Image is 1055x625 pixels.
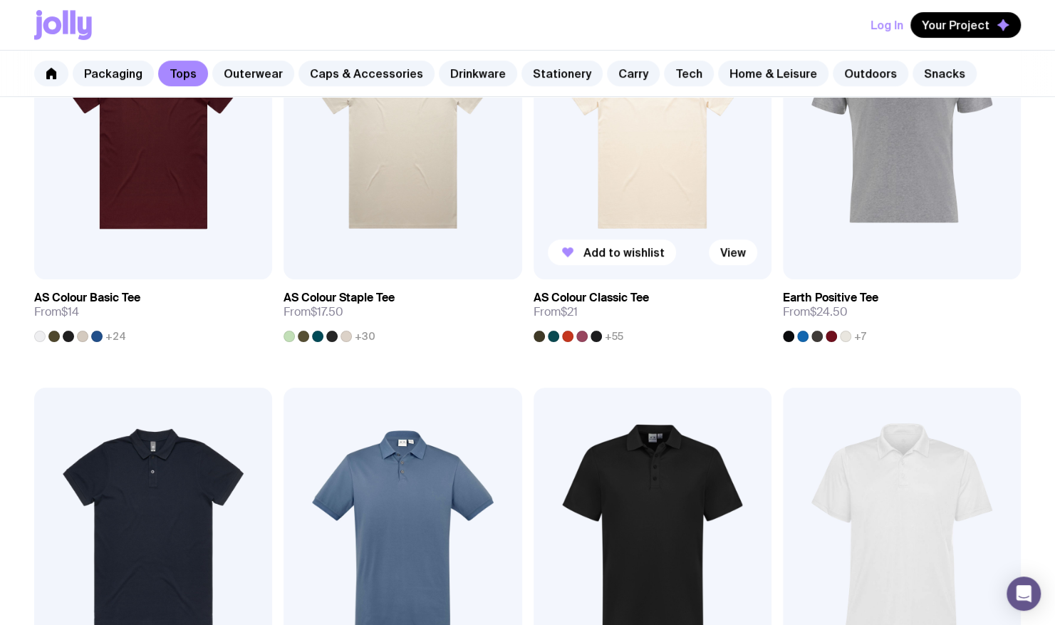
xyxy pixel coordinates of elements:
button: Your Project [910,12,1021,38]
a: AS Colour Basic TeeFrom$14+24 [34,279,272,342]
a: Outdoors [833,61,908,86]
a: Packaging [73,61,154,86]
span: +55 [605,331,623,342]
span: $24.50 [810,304,848,319]
span: From [534,305,578,319]
a: Home & Leisure [718,61,828,86]
a: AS Colour Staple TeeFrom$17.50+30 [284,279,521,342]
span: $14 [61,304,79,319]
span: +7 [854,331,866,342]
span: $17.50 [311,304,343,319]
span: From [34,305,79,319]
span: $21 [561,304,578,319]
button: Log In [870,12,903,38]
h3: Earth Positive Tee [783,291,878,305]
a: Caps & Accessories [298,61,435,86]
span: +24 [105,331,126,342]
a: Outerwear [212,61,294,86]
span: Your Project [922,18,989,32]
h3: AS Colour Basic Tee [34,291,140,305]
a: Earth Positive TeeFrom$24.50+7 [783,279,1021,342]
span: +30 [355,331,375,342]
a: AS Colour Classic TeeFrom$21+55 [534,279,771,342]
a: Carry [607,61,660,86]
a: View [709,239,757,265]
a: Stationery [521,61,603,86]
span: From [284,305,343,319]
h3: AS Colour Classic Tee [534,291,649,305]
h3: AS Colour Staple Tee [284,291,395,305]
span: Add to wishlist [583,245,665,259]
div: Open Intercom Messenger [1007,577,1041,611]
button: Add to wishlist [548,239,676,265]
a: Tech [664,61,714,86]
a: Tops [158,61,208,86]
a: Drinkware [439,61,517,86]
span: From [783,305,848,319]
a: Snacks [913,61,977,86]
